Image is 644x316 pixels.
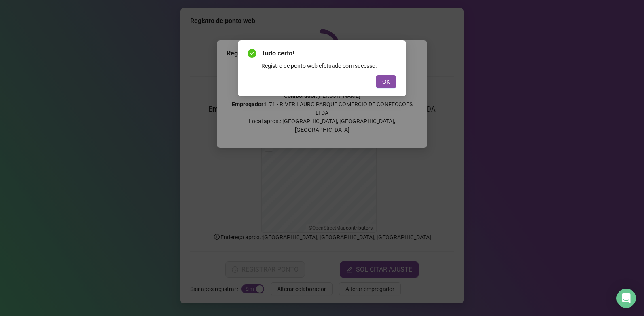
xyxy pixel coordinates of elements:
span: Tudo certo! [261,48,396,58]
div: Open Intercom Messenger [616,289,636,308]
span: OK [382,77,390,86]
button: OK [376,75,396,88]
span: check-circle [248,49,256,58]
div: Registro de ponto web efetuado com sucesso. [261,61,396,70]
